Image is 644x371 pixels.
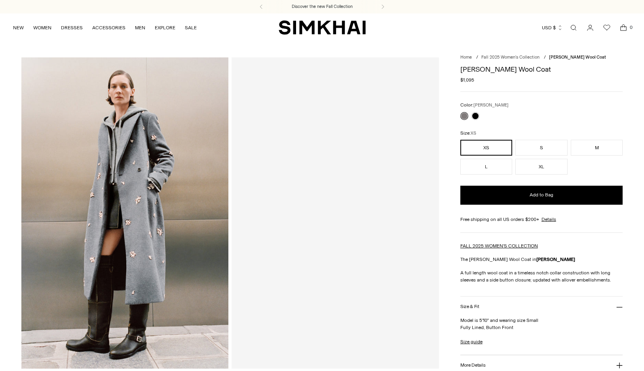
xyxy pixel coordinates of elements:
[616,20,631,36] a: Open cart modal
[460,317,623,331] p: Model is 5'10" and wearing size Small Fully Lined, Button Front
[92,19,125,36] a: ACCESSORIES
[185,19,197,36] a: SALE
[460,243,538,249] a: FALL 2025 WOMEN'S COLLECTION
[33,19,51,36] a: WOMEN
[232,57,439,369] a: Gianni Embellished Wool Coat
[460,363,485,368] h3: More Details
[566,20,581,36] a: Open search modal
[292,4,353,10] a: Discover the new Fall Collection
[473,103,509,108] span: [PERSON_NAME]
[515,140,567,156] button: S
[460,269,623,283] p: A full length wool coat in a timeless notch collar construction with long sleeves and a side butt...
[582,20,598,36] a: Go to the account page
[460,256,623,263] p: The [PERSON_NAME] Wool Coat in
[599,20,615,36] a: Wishlist
[460,55,472,60] a: Home
[13,19,24,36] a: NEW
[460,297,623,317] button: Size & Fit
[460,76,474,84] span: $1,095
[571,140,623,156] button: M
[536,257,575,262] strong: [PERSON_NAME]
[460,140,512,156] button: XS
[460,304,479,309] h3: Size & Fit
[460,216,623,223] div: Free shipping on all US orders $200+
[460,338,483,345] a: Size guide
[460,159,512,175] button: L
[460,101,509,109] label: Color:
[541,216,556,223] a: Details
[21,57,229,369] img: Gianni Embellished Wool Coat
[530,192,553,198] span: Add to Bag
[279,20,366,35] a: SIMKHAI
[460,186,623,205] button: Add to Bag
[460,66,623,73] h1: [PERSON_NAME] Wool Coat
[481,55,540,60] a: Fall 2025 Women's Collection
[627,24,635,31] span: 0
[61,19,83,36] a: DRESSES
[460,129,476,137] label: Size:
[135,19,145,36] a: MEN
[542,19,563,36] button: USD $
[515,159,567,175] button: XL
[471,131,476,136] span: XS
[544,54,546,61] div: /
[476,54,478,61] div: /
[155,19,175,36] a: EXPLORE
[549,55,606,60] span: [PERSON_NAME] Wool Coat
[460,54,623,61] nav: breadcrumbs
